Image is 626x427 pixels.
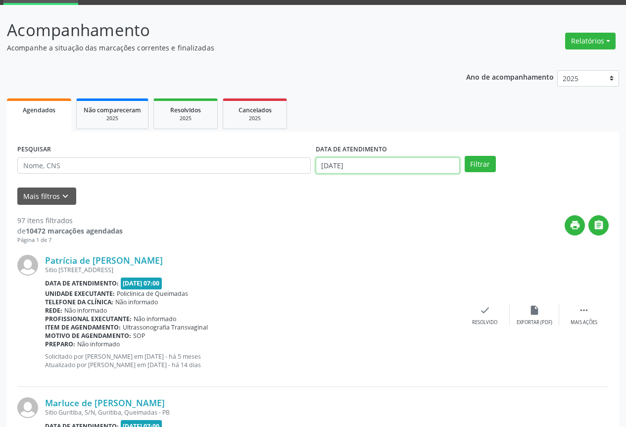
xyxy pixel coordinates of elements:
span: Cancelados [239,106,272,114]
b: Preparo: [45,340,75,348]
b: Item de agendamento: [45,323,121,332]
i: check [480,305,490,316]
span: Policlinica de Queimadas [117,289,188,298]
a: Patrícia de [PERSON_NAME] [45,255,163,266]
div: 2025 [161,115,210,122]
p: Acompanhe a situação das marcações correntes e finalizadas [7,43,435,53]
span: [DATE] 07:00 [121,278,162,289]
p: Solicitado por [PERSON_NAME] em [DATE] - há 5 meses Atualizado por [PERSON_NAME] em [DATE] - há 1... [45,352,460,369]
button: Filtrar [465,156,496,173]
div: 2025 [230,115,280,122]
span: SOP [133,332,145,340]
button: Mais filtroskeyboard_arrow_down [17,188,76,205]
b: Data de atendimento: [45,279,119,287]
button:  [588,215,609,236]
input: Nome, CNS [17,157,311,174]
div: Sitio [STREET_ADDRESS] [45,266,460,274]
img: img [17,397,38,418]
div: de [17,226,123,236]
div: 2025 [84,115,141,122]
label: PESQUISAR [17,142,51,157]
span: Agendados [23,106,55,114]
div: Exportar (PDF) [517,319,552,326]
b: Profissional executante: [45,315,132,323]
div: Sitio Guritiba, S/N, Guritiba, Queimadas - PB [45,408,460,417]
span: Não informado [64,306,107,315]
b: Motivo de agendamento: [45,332,131,340]
b: Rede: [45,306,62,315]
span: Não informado [77,340,120,348]
span: Não compareceram [84,106,141,114]
span: Resolvidos [170,106,201,114]
b: Telefone da clínica: [45,298,113,306]
img: img [17,255,38,276]
span: Não informado [134,315,176,323]
div: Mais ações [571,319,597,326]
div: Página 1 de 7 [17,236,123,244]
div: 97 itens filtrados [17,215,123,226]
strong: 10472 marcações agendadas [26,226,123,236]
button: Relatórios [565,33,616,49]
p: Acompanhamento [7,18,435,43]
button: print [565,215,585,236]
div: Resolvido [472,319,497,326]
i:  [578,305,589,316]
a: Marluce de [PERSON_NAME] [45,397,165,408]
span: Não informado [115,298,158,306]
label: DATA DE ATENDIMENTO [316,142,387,157]
i: keyboard_arrow_down [60,191,71,202]
p: Ano de acompanhamento [466,70,554,83]
i: print [570,220,580,231]
span: Ultrassonografia Transvaginal [123,323,208,332]
i: insert_drive_file [529,305,540,316]
i:  [593,220,604,231]
input: Selecione um intervalo [316,157,460,174]
b: Unidade executante: [45,289,115,298]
